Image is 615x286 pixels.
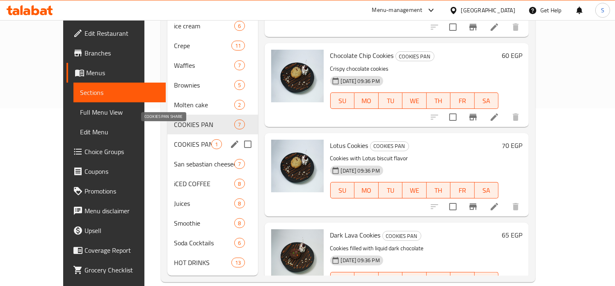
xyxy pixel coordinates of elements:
span: COOKIES PAN [370,141,409,151]
span: COOKIES PAN [174,120,234,129]
button: FR [450,92,475,109]
span: 7 [235,160,244,168]
div: items [211,139,222,149]
div: [GEOGRAPHIC_DATA] [461,6,515,15]
span: Grocery Checklist [85,265,159,275]
a: Coupons [66,161,166,181]
span: Chocolate Chip Cookies [330,49,394,62]
div: items [234,60,245,70]
span: San sebastian cheesecake [174,159,234,169]
a: Menu disclaimer [66,201,166,221]
div: Soda Cocktails [174,238,234,248]
span: Crepe [174,41,231,51]
span: Smoothie [174,218,234,228]
span: Select to update [444,198,462,215]
span: ice cream [174,21,234,31]
a: Promotions [66,181,166,201]
span: Coupons [85,166,159,176]
span: HOT DRINKS [174,258,231,268]
span: 8 [235,180,244,188]
div: Waffles [174,60,234,70]
span: 11 [232,42,244,50]
button: TH [427,92,451,109]
a: Edit menu item [489,22,499,32]
div: Menu-management [372,5,423,15]
div: COOKIES PAN [396,51,434,61]
a: Menus [66,63,166,83]
p: Cookies with Lotus biscuit flavor [330,153,499,164]
span: SA [478,185,496,196]
button: SA [475,92,499,109]
span: FR [454,185,471,196]
button: TU [379,92,403,109]
div: Crepe11 [167,36,258,55]
button: MO [354,182,379,198]
p: Crispy chocolate cookies [330,64,499,74]
span: 7 [235,121,244,129]
button: delete [506,17,526,37]
span: FR [454,274,471,286]
span: Choice Groups [85,147,159,157]
span: WE [406,95,423,107]
span: Menu disclaimer [85,206,159,216]
button: SA [475,182,499,198]
span: 2 [235,101,244,109]
span: MO [358,95,375,107]
a: Branches [66,43,166,63]
a: Full Menu View [73,102,166,122]
img: Lotus Cookies [271,140,324,192]
div: COOKIES PAN7 [167,115,258,134]
div: Brownies5 [167,75,258,95]
span: 13 [232,259,244,267]
span: 8 [235,219,244,227]
span: Edit Menu [80,127,159,137]
button: Branch-specific-item [463,107,483,127]
span: Promotions [85,186,159,196]
a: Grocery Checklist [66,260,166,280]
span: SU [334,185,351,196]
span: Molten cake [174,100,234,110]
span: Full Menu View [80,107,159,117]
div: COOKIES PAN [382,231,421,241]
span: TH [430,274,448,286]
button: MO [354,92,379,109]
span: [DATE] 09:36 PM [338,256,383,264]
span: Juices [174,198,234,208]
span: TH [430,95,448,107]
a: Choice Groups [66,142,166,161]
div: items [234,21,245,31]
div: items [234,120,245,129]
span: TH [430,185,448,196]
p: Cookies filled with liquid dark chocolate [330,243,499,254]
span: SU [334,95,351,107]
button: delete [506,197,526,217]
div: San sebastian cheesecake7 [167,154,258,174]
span: COOKIES PAN SHARE [174,139,211,149]
span: Branches [85,48,159,58]
span: TU [382,185,400,196]
div: items [234,198,245,208]
div: items [231,258,245,268]
div: items [234,238,245,248]
span: Menus [86,68,159,78]
button: TU [379,182,403,198]
button: Branch-specific-item [463,197,483,217]
span: Brownies [174,80,234,90]
div: items [234,100,245,110]
div: items [234,218,245,228]
span: 6 [235,239,244,247]
div: Soda Cocktails6 [167,233,258,253]
button: SU [330,92,354,109]
button: WE [402,92,427,109]
a: Upsell [66,221,166,240]
span: COOKIES PAN [396,52,434,61]
span: WE [406,185,423,196]
span: MO [358,274,375,286]
div: Molten cake2 [167,95,258,115]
